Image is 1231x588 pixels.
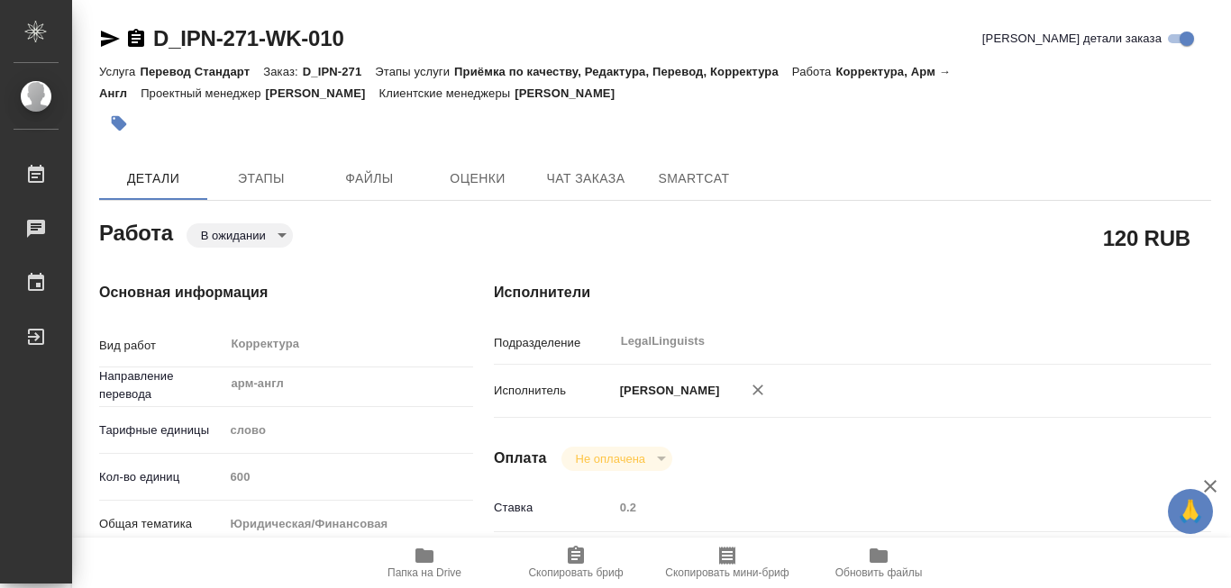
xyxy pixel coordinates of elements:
[196,228,271,243] button: В ожидании
[665,566,789,579] span: Скопировать мини-бриф
[528,566,623,579] span: Скопировать бриф
[1175,493,1206,530] span: 🙏
[561,447,672,471] div: В ожидании
[792,65,836,78] p: Работа
[454,65,792,78] p: Приёмка по качеству, Редактура, Перевод, Корректура
[651,167,737,190] span: SmartCat
[494,499,614,517] p: Ставка
[99,65,140,78] p: Услуга
[223,415,473,446] div: слово
[125,28,147,50] button: Скопировать ссылку
[99,515,223,533] p: Общая тематика
[738,370,778,410] button: Удалить исполнителя
[434,167,521,190] span: Оценки
[99,282,422,303] h4: Основная информация
[218,167,305,190] span: Этапы
[982,30,1162,48] span: [PERSON_NAME] детали заказа
[500,538,652,588] button: Скопировать бриф
[99,104,139,143] button: Добавить тэг
[187,223,293,248] div: В ожидании
[494,334,614,352] p: Подразделение
[835,566,923,579] span: Обновить файлы
[140,65,263,78] p: Перевод Стандарт
[494,382,614,400] p: Исполнитель
[515,86,628,100] p: [PERSON_NAME]
[153,26,344,50] a: D_IPN-271-WK-010
[99,215,173,248] h2: Работа
[223,464,473,490] input: Пустое поле
[266,86,379,100] p: [PERSON_NAME]
[388,566,461,579] span: Папка на Drive
[494,282,1211,303] h4: Исполнители
[652,538,803,588] button: Скопировать мини-бриф
[375,65,454,78] p: Этапы услуги
[99,468,223,486] p: Кол-во единиц
[614,382,720,400] p: [PERSON_NAME]
[803,538,954,588] button: Обновить файлы
[263,65,302,78] p: Заказ:
[99,337,223,355] p: Вид работ
[379,86,515,100] p: Клиентские менеджеры
[110,167,196,190] span: Детали
[494,448,547,469] h4: Оплата
[614,494,1152,520] input: Пустое поле
[543,167,629,190] span: Чат заказа
[349,538,500,588] button: Папка на Drive
[99,367,223,403] p: Направление перевода
[570,451,651,466] button: Не оплачена
[1103,222,1190,253] h2: 120 RUB
[99,421,223,439] p: Тарифные единицы
[326,167,413,190] span: Файлы
[303,65,376,78] p: D_IPN-271
[99,28,121,50] button: Скопировать ссылку для ЯМессенджера
[141,86,265,100] p: Проектный менеджер
[223,509,473,539] div: Юридическая/Финансовая
[1168,489,1213,534] button: 🙏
